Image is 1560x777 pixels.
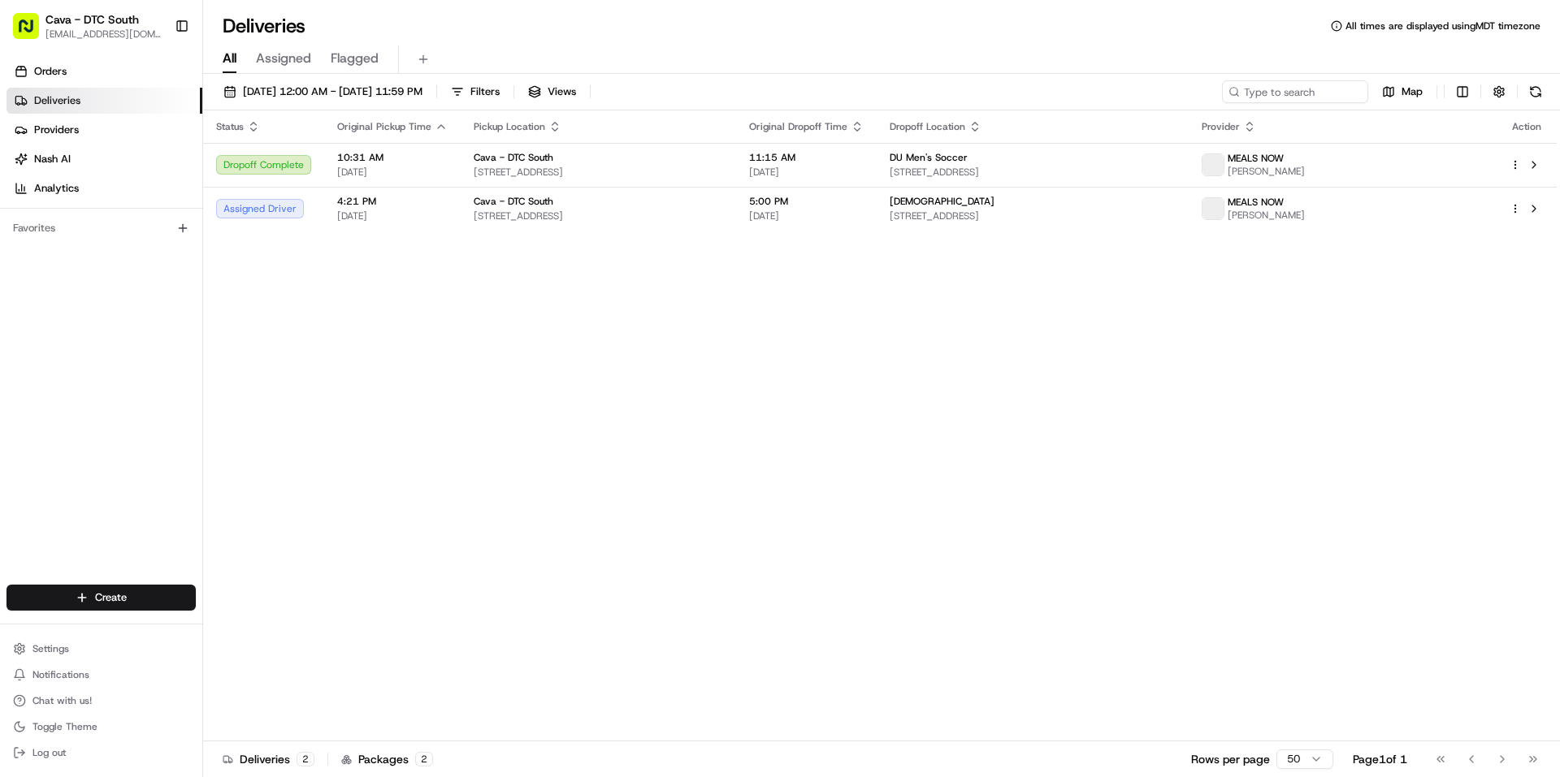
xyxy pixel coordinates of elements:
[34,152,71,166] span: Nash AI
[223,13,305,39] h1: Deliveries
[1228,209,1305,222] span: [PERSON_NAME]
[1222,80,1368,103] input: Type to search
[34,123,79,137] span: Providers
[1353,751,1407,767] div: Page 1 of 1
[216,80,430,103] button: [DATE] 12:00 AM - [DATE] 11:59 PM
[337,151,448,164] span: 10:31 AM
[337,166,448,179] span: [DATE]
[521,80,583,103] button: Views
[749,120,847,133] span: Original Dropoff Time
[337,209,448,222] span: [DATE]
[548,84,576,99] span: Views
[6,637,196,660] button: Settings
[6,88,202,114] a: Deliveries
[6,6,168,45] button: Cava - DTC South[EMAIL_ADDRESS][DOMAIN_NAME]
[1202,120,1240,133] span: Provider
[474,209,723,222] span: [STREET_ADDRESS]
[474,166,723,179] span: [STREET_ADDRESS]
[1191,751,1270,767] p: Rows per page
[223,49,236,68] span: All
[6,117,202,143] a: Providers
[6,175,202,201] a: Analytics
[32,720,97,733] span: Toggle Theme
[337,195,448,208] span: 4:21 PM
[6,215,196,241] div: Favorites
[32,642,69,655] span: Settings
[890,195,994,208] span: [DEMOGRAPHIC_DATA]
[6,689,196,712] button: Chat with us!
[45,28,162,41] button: [EMAIL_ADDRESS][DOMAIN_NAME]
[337,120,431,133] span: Original Pickup Time
[444,80,507,103] button: Filters
[474,120,545,133] span: Pickup Location
[34,181,79,196] span: Analytics
[1375,80,1430,103] button: Map
[34,93,80,108] span: Deliveries
[216,120,244,133] span: Status
[341,751,433,767] div: Packages
[890,166,1176,179] span: [STREET_ADDRESS]
[1228,152,1284,165] span: MEALS NOW
[1228,165,1305,178] span: [PERSON_NAME]
[749,166,864,179] span: [DATE]
[1228,196,1284,209] span: MEALS NOW
[34,64,67,79] span: Orders
[749,195,864,208] span: 5:00 PM
[32,694,92,707] span: Chat with us!
[6,715,196,738] button: Toggle Theme
[749,151,864,164] span: 11:15 AM
[474,195,553,208] span: Cava - DTC South
[6,741,196,764] button: Log out
[890,209,1176,222] span: [STREET_ADDRESS]
[331,49,379,68] span: Flagged
[243,84,422,99] span: [DATE] 12:00 AM - [DATE] 11:59 PM
[45,11,139,28] button: Cava - DTC South
[6,146,202,172] a: Nash AI
[749,209,864,222] span: [DATE]
[6,58,202,84] a: Orders
[297,752,314,766] div: 2
[470,84,500,99] span: Filters
[256,49,311,68] span: Assigned
[223,751,314,767] div: Deliveries
[1524,80,1547,103] button: Refresh
[1402,84,1423,99] span: Map
[95,590,127,605] span: Create
[6,663,196,686] button: Notifications
[1345,19,1540,32] span: All times are displayed using MDT timezone
[474,151,553,164] span: Cava - DTC South
[6,585,196,611] button: Create
[32,668,89,681] span: Notifications
[890,151,968,164] span: DU Men's Soccer
[32,746,66,759] span: Log out
[1510,120,1544,133] div: Action
[890,120,965,133] span: Dropoff Location
[415,752,433,766] div: 2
